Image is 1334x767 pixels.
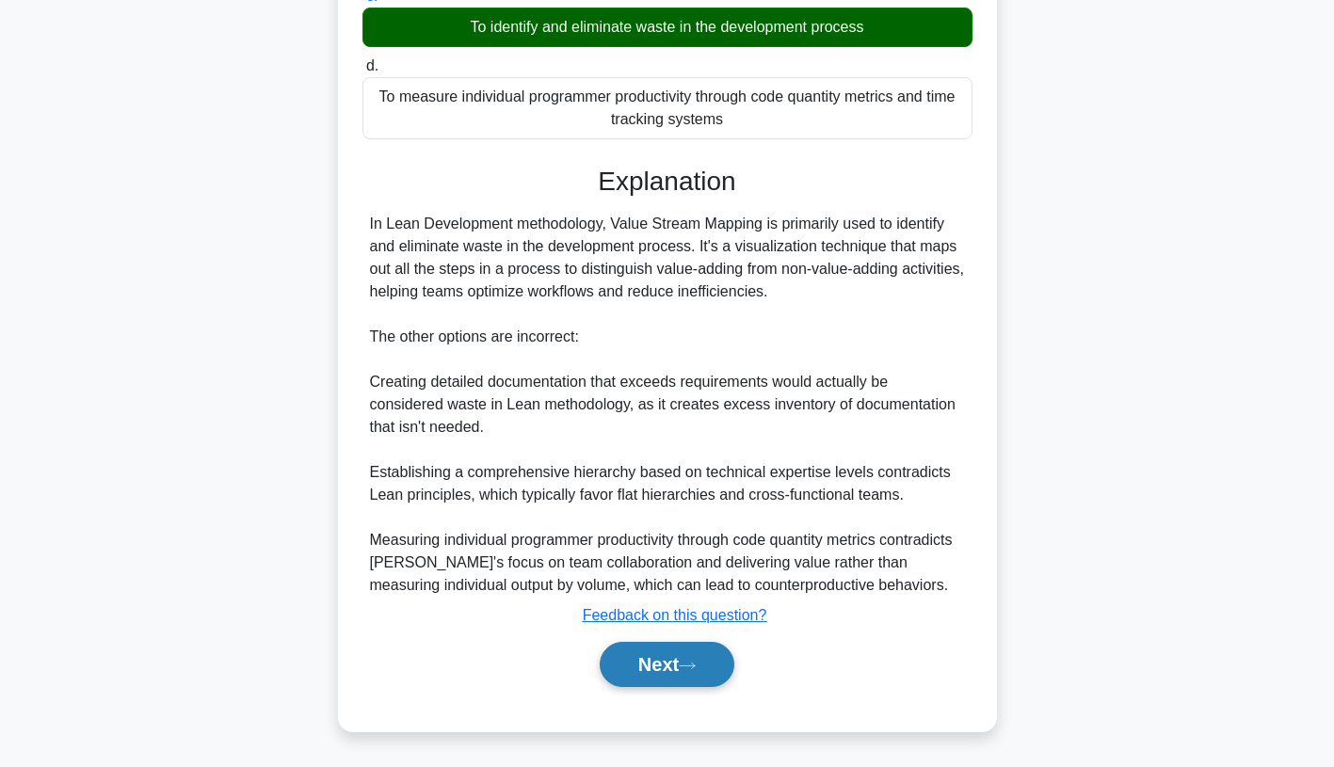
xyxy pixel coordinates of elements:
div: To measure individual programmer productivity through code quantity metrics and time tracking sys... [362,77,972,139]
h3: Explanation [374,166,961,198]
button: Next [600,642,734,687]
div: To identify and eliminate waste in the development process [362,8,972,47]
span: d. [366,57,378,73]
a: Feedback on this question? [583,607,767,623]
div: In Lean Development methodology, Value Stream Mapping is primarily used to identify and eliminate... [370,213,965,597]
